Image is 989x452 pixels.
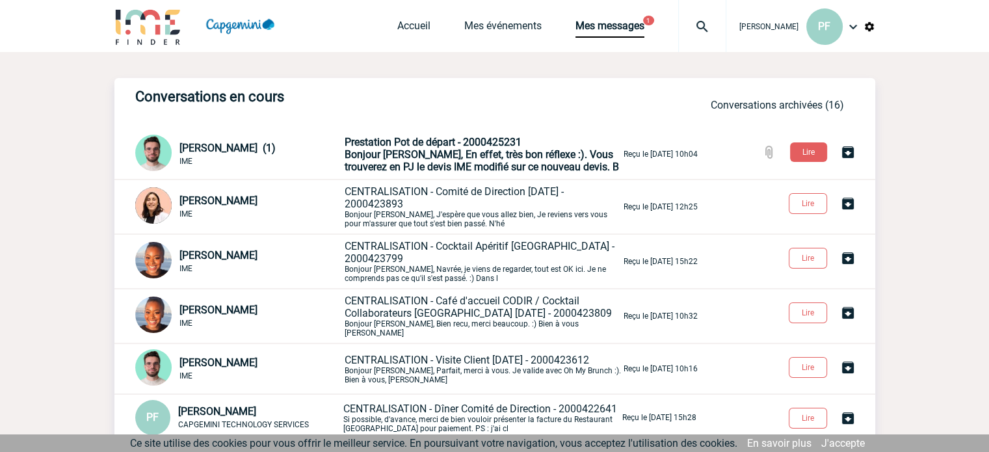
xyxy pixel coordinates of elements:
p: Reçu le [DATE] 12h25 [624,202,698,211]
img: Archiver la conversation [840,410,856,426]
span: PF [146,411,159,423]
span: CENTRALISATION - Cocktail Apéritif [GEOGRAPHIC_DATA] - 2000423799 [345,240,614,265]
img: 123865-0.jpg [135,297,172,333]
span: IME [179,157,192,166]
a: [PERSON_NAME] (1) IME Prestation Pot de départ - 2000425231Bonjour [PERSON_NAME], En effet, très ... [135,147,698,159]
p: Reçu le [DATE] 10h32 [624,312,698,321]
span: [PERSON_NAME] [178,405,256,418]
span: IME [179,264,192,273]
a: Lire [780,145,840,157]
img: 123865-0.jpg [135,242,172,278]
span: PF [818,20,830,33]
button: Lire [789,357,827,378]
a: Accueil [397,20,430,38]
span: Ce site utilise des cookies pour vous offrir le meilleur service. En poursuivant votre navigation... [130,437,737,449]
button: Lire [789,248,827,269]
button: Lire [789,302,827,323]
img: 121547-2.png [135,135,172,171]
span: [PERSON_NAME] [179,249,257,261]
div: Conversation privée : Client - Agence [135,349,342,388]
div: Conversation privée : Client - Agence [135,297,342,336]
span: CENTRALISATION - Dîner Comité de Direction - 2000422641 [343,403,617,415]
p: Bonjour [PERSON_NAME], J'espère que vous allez bien, Je reviens vers vous pour m'assurer que tout... [345,185,621,228]
div: Conversation privée : Client - Agence [135,187,342,226]
p: Reçu le [DATE] 10h04 [624,150,698,159]
span: Prestation Pot de départ - 2000425231 [345,136,521,148]
p: Bonjour [PERSON_NAME], Navrée, je viens de regarder, tout est OK ici. Je ne comprends pas ce qu'i... [345,240,621,283]
div: Conversation privée : Client - Agence [135,400,341,435]
a: Lire [778,360,840,373]
p: Bonjour [PERSON_NAME], Parfait, merci à vous. Je valide avec Oh My Brunch :). Bien à vous, [PERSO... [345,354,621,384]
button: 1 [643,16,654,25]
div: Conversation privée : Client - Agence [135,135,342,174]
span: Bonjour [PERSON_NAME], En effet, très bon réflexe :). Vous trouverez en PJ le devis IME modifié s... [345,148,619,173]
img: Archiver la conversation [840,250,856,266]
p: Bonjour [PERSON_NAME], Bien recu, merci beaucoup. :) Bien à vous [PERSON_NAME] [345,295,621,338]
span: CENTRALISATION - Comité de Direction [DATE] - 2000423893 [345,185,564,210]
span: IME [179,371,192,380]
h3: Conversations en cours [135,88,525,105]
span: [PERSON_NAME] (1) [179,142,276,154]
span: [PERSON_NAME] [739,22,798,31]
a: Conversations archivées (16) [711,99,844,111]
a: Lire [778,196,840,209]
button: Lire [790,142,827,162]
a: Lire [778,411,840,423]
a: PF [PERSON_NAME] CAPGEMINI TECHNOLOGY SERVICES CENTRALISATION - Dîner Comité de Direction - 20004... [135,410,696,423]
span: [PERSON_NAME] [179,304,257,316]
img: 129834-0.png [135,187,172,224]
span: CAPGEMINI TECHNOLOGY SERVICES [178,420,309,429]
a: Lire [778,306,840,318]
p: Reçu le [DATE] 15h22 [624,257,698,266]
p: Reçu le [DATE] 15h28 [622,413,696,422]
img: Archiver la conversation [840,144,856,160]
button: Lire [789,408,827,429]
img: Archiver la conversation [840,360,856,375]
img: Archiver la conversation [840,196,856,211]
a: Mes messages [575,20,644,38]
a: Lire [778,251,840,263]
a: [PERSON_NAME] IME CENTRALISATION - Café d'accueil CODIR / Cocktail Collaborateurs [GEOGRAPHIC_DAT... [135,309,698,321]
a: En savoir plus [747,437,811,449]
a: Mes événements [464,20,542,38]
a: [PERSON_NAME] IME CENTRALISATION - Comité de Direction [DATE] - 2000423893Bonjour [PERSON_NAME], ... [135,200,698,212]
a: [PERSON_NAME] IME CENTRALISATION - Visite Client [DATE] - 2000423612Bonjour [PERSON_NAME], Parfai... [135,362,698,374]
img: IME-Finder [114,8,182,45]
span: CENTRALISATION - Café d'accueil CODIR / Cocktail Collaborateurs [GEOGRAPHIC_DATA] [DATE] - 200042... [345,295,612,319]
p: Si possible, d'avance, merci de bien vouloir présenter la facture du Restaurant [GEOGRAPHIC_DATA]... [343,403,620,433]
a: [PERSON_NAME] IME CENTRALISATION - Cocktail Apéritif [GEOGRAPHIC_DATA] - 2000423799Bonjour [PERSO... [135,254,698,267]
button: Lire [789,193,827,214]
p: Reçu le [DATE] 10h16 [624,364,698,373]
img: 121547-2.png [135,349,172,386]
span: IME [179,319,192,328]
a: J'accepte [821,437,865,449]
div: Conversation privée : Client - Agence [135,242,342,281]
span: [PERSON_NAME] [179,356,257,369]
img: Archiver la conversation [840,305,856,321]
span: CENTRALISATION - Visite Client [DATE] - 2000423612 [345,354,589,366]
span: IME [179,209,192,219]
span: [PERSON_NAME] [179,194,257,207]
